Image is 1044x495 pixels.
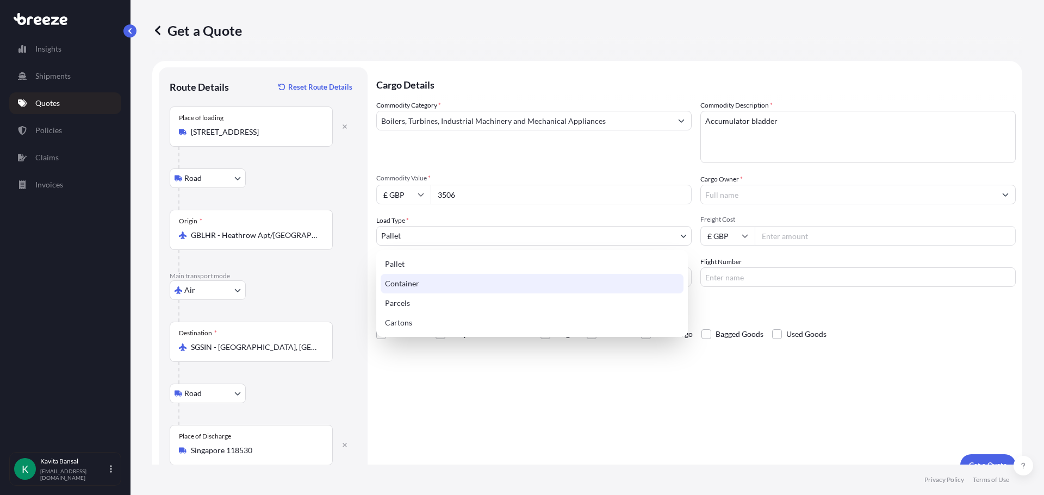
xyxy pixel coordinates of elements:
div: Container [381,274,683,293]
p: Get a Quote [152,22,242,39]
p: Cargo Details [376,67,1016,100]
div: Cartons [381,313,683,333]
div: Pallet [381,254,683,274]
div: Parcels [381,293,683,313]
